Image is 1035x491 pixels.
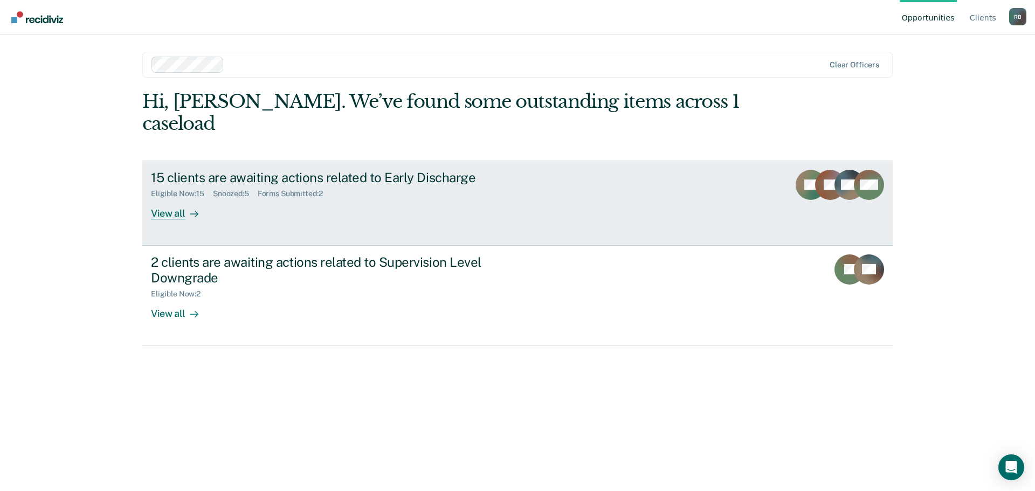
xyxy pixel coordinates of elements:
div: View all [151,198,211,219]
div: Eligible Now : 15 [151,189,213,198]
div: 15 clients are awaiting actions related to Early Discharge [151,170,529,185]
img: Recidiviz [11,11,63,23]
div: R B [1009,8,1026,25]
a: 15 clients are awaiting actions related to Early DischargeEligible Now:15Snoozed:5Forms Submitted... [142,161,893,246]
button: Profile dropdown button [1009,8,1026,25]
div: 2 clients are awaiting actions related to Supervision Level Downgrade [151,254,529,286]
div: Clear officers [830,60,879,70]
div: Forms Submitted : 2 [258,189,332,198]
div: Snoozed : 5 [213,189,258,198]
div: Open Intercom Messenger [998,454,1024,480]
div: View all [151,299,211,320]
div: Hi, [PERSON_NAME]. We’ve found some outstanding items across 1 caseload [142,91,743,135]
a: 2 clients are awaiting actions related to Supervision Level DowngradeEligible Now:2View all [142,246,893,346]
div: Eligible Now : 2 [151,289,209,299]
